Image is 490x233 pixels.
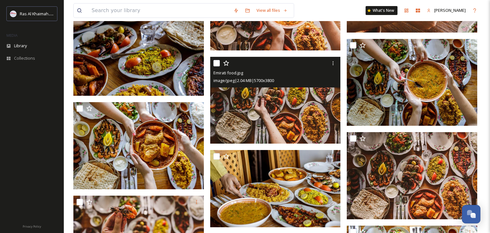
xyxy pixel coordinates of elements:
span: MEDIA [6,33,18,38]
button: Open Chat [462,205,480,223]
a: View all files [253,4,291,17]
img: Emirati food.jpg [73,102,204,189]
span: Collections [14,55,35,61]
span: [PERSON_NAME] [434,7,466,13]
img: Emirati food.jpg [347,39,477,126]
span: Emirati food.jpg [213,70,243,76]
span: Privacy Policy [23,224,41,229]
a: Privacy Policy [23,222,41,230]
img: Logo_RAKTDA_RGB-01.png [10,11,17,17]
img: Emirati food.jpg [210,57,341,144]
span: Ras Al Khaimah Tourism Development Authority [20,11,110,17]
input: Search your library [88,4,230,18]
a: [PERSON_NAME] [424,4,469,17]
img: Emirati food.jpg [347,132,477,219]
span: image/jpeg | 2.04 MB | 5700 x 3800 [213,78,274,83]
img: Emirati food.jpg [73,9,204,96]
a: What's New [366,6,397,15]
img: Emirati food.jpg [210,150,341,227]
span: Library [14,43,27,49]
